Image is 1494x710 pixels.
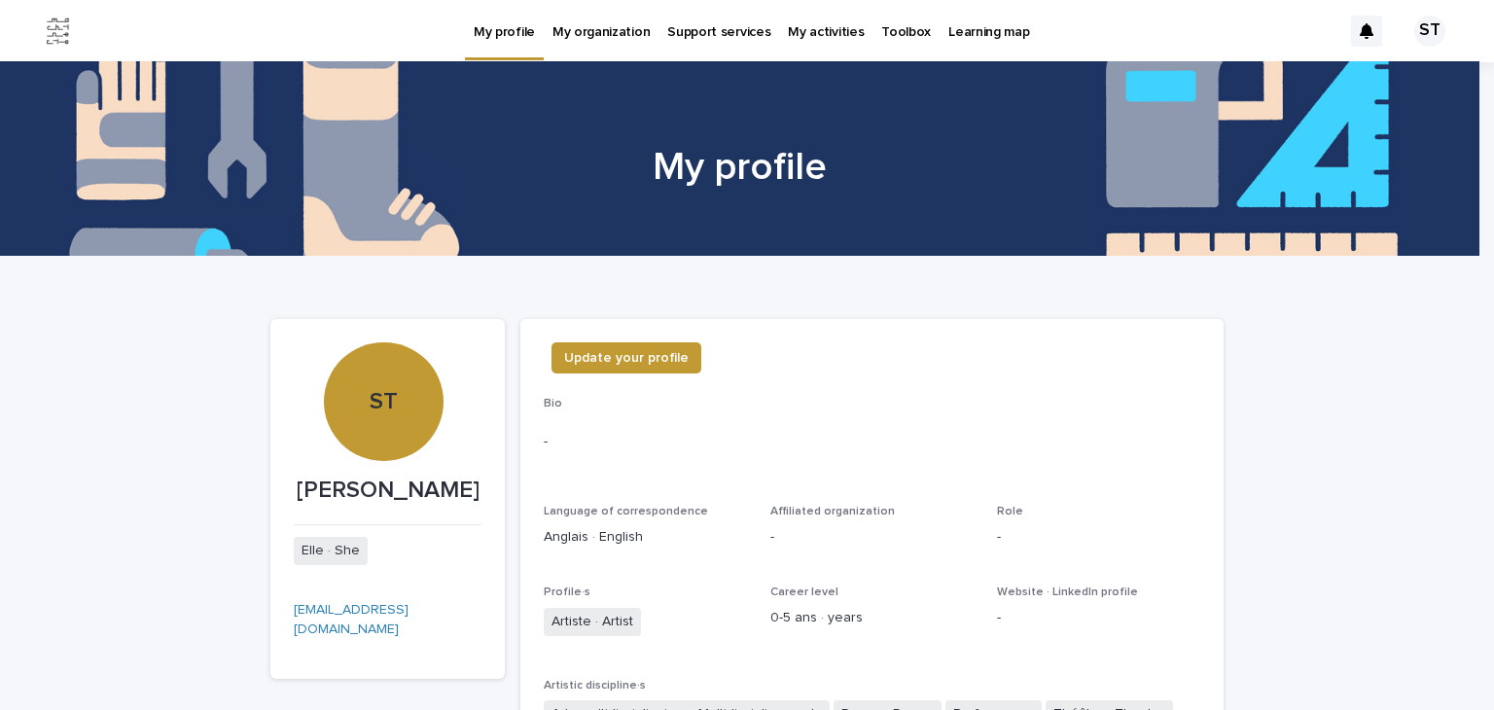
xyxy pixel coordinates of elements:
span: Update your profile [564,348,689,368]
span: Language of correspondence [544,506,708,517]
span: Career level [770,586,838,598]
h1: My profile [263,144,1216,191]
p: - [997,527,1200,548]
p: Anglais · English [544,527,747,548]
p: 0-5 ans · years [770,608,974,628]
p: [PERSON_NAME] [294,477,481,505]
span: Profile·s [544,586,590,598]
p: - [997,608,1200,628]
span: Elle · She [294,537,368,565]
button: Update your profile [551,342,701,373]
span: Artistic discipline·s [544,680,646,692]
img: Jx8JiDZqSLW7pnA6nIo1 [39,12,78,51]
span: Role [997,506,1023,517]
span: Artiste · Artist [544,608,641,636]
div: ST [1414,16,1445,47]
p: - [770,527,974,548]
p: - [544,432,1200,452]
span: Bio [544,398,562,409]
a: [EMAIL_ADDRESS][DOMAIN_NAME] [294,603,409,637]
span: Website · LinkedIn profile [997,586,1138,598]
div: ST [324,269,443,416]
span: Affiliated organization [770,506,895,517]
